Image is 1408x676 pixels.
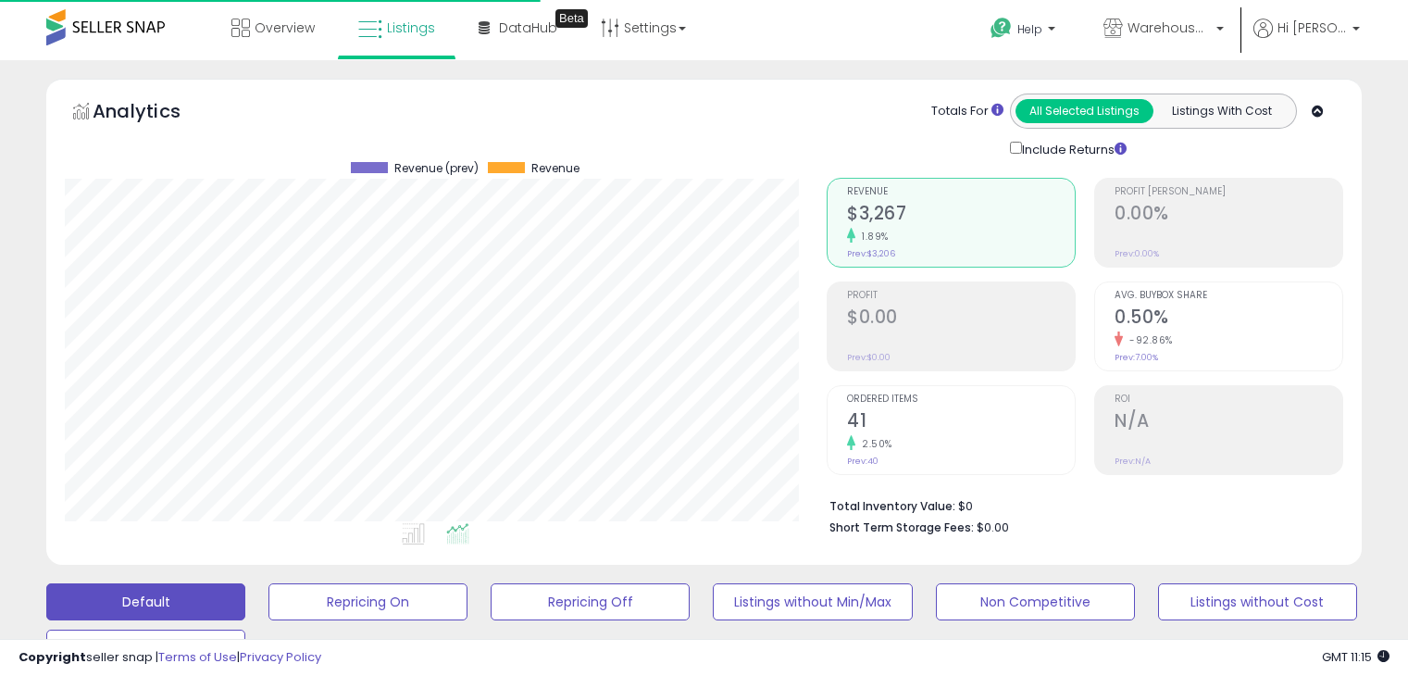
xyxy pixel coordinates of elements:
span: 2025-09-18 11:15 GMT [1322,648,1389,666]
div: seller snap | | [19,649,321,667]
a: Privacy Policy [240,648,321,666]
small: Prev: $0.00 [847,352,891,363]
span: Overview [255,19,315,37]
span: Profit [PERSON_NAME] [1115,187,1342,197]
b: Total Inventory Value: [829,498,955,514]
button: Default [46,583,245,620]
a: Terms of Use [158,648,237,666]
h2: 0.50% [1115,307,1342,332]
small: -92.86% [1123,333,1173,347]
h2: 0.00% [1115,203,1342,228]
i: Get Help [990,17,1013,40]
span: Warehouse Limited [1128,19,1211,37]
span: Revenue (prev) [394,162,479,175]
button: Repricing On [268,583,467,620]
small: 2.50% [855,437,892,451]
a: Help [976,3,1074,60]
small: 1.89% [855,230,889,244]
span: Revenue [531,162,579,175]
button: Non Competitive [936,583,1135,620]
span: Hi [PERSON_NAME] [1277,19,1347,37]
span: Avg. Buybox Share [1115,291,1342,301]
small: Prev: 40 [847,456,878,467]
button: Repricing Off [491,583,690,620]
button: Listings With Cost [1153,99,1290,123]
div: Tooltip anchor [555,9,588,28]
h5: Analytics [93,98,217,129]
small: Prev: N/A [1115,456,1151,467]
h2: 41 [847,410,1075,435]
small: Prev: $3,206 [847,248,895,259]
span: DataHub [499,19,557,37]
button: All Selected Listings [1016,99,1153,123]
strong: Copyright [19,648,86,666]
h2: N/A [1115,410,1342,435]
b: Short Term Storage Fees: [829,520,974,535]
span: $0.00 [977,519,1009,536]
span: ROI [1115,394,1342,405]
div: Include Returns [996,138,1149,159]
li: $0 [829,494,1329,516]
small: Prev: 7.00% [1115,352,1158,363]
small: Prev: 0.00% [1115,248,1159,259]
h2: $0.00 [847,307,1075,332]
span: Revenue [847,187,1075,197]
button: Listings without Min/Max [713,583,912,620]
div: Totals For [931,103,1003,120]
span: Ordered Items [847,394,1075,405]
span: Help [1017,21,1042,37]
button: Deactivated & In Stock [46,630,245,667]
button: Listings without Cost [1158,583,1357,620]
a: Hi [PERSON_NAME] [1253,19,1360,60]
span: Listings [387,19,435,37]
h2: $3,267 [847,203,1075,228]
span: Profit [847,291,1075,301]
